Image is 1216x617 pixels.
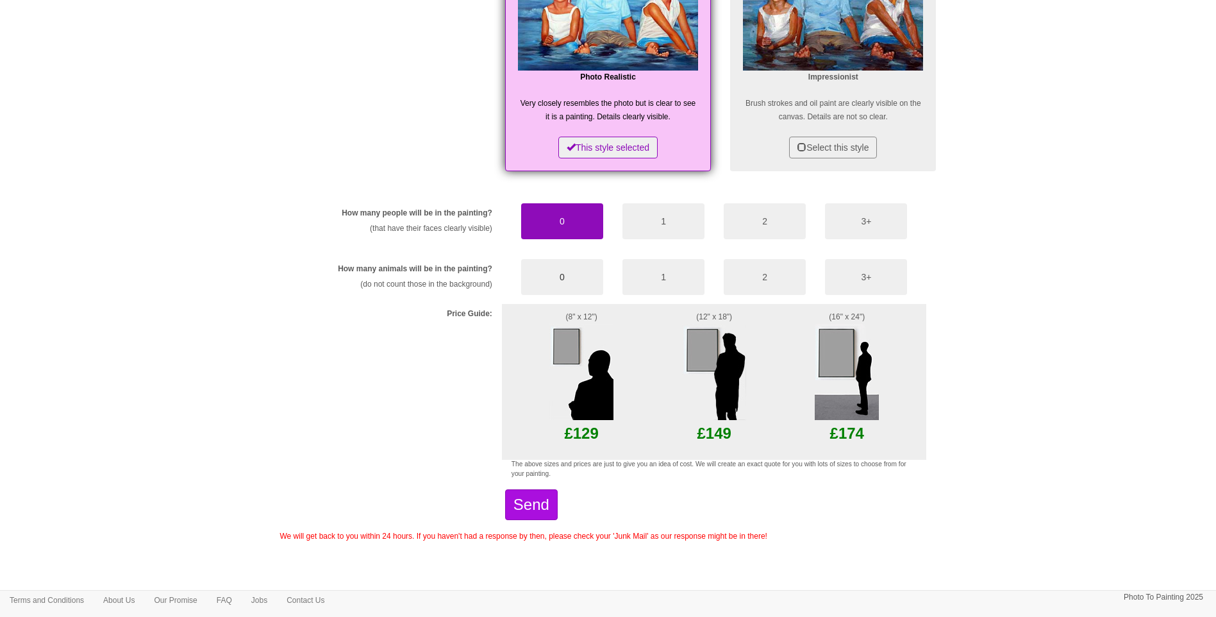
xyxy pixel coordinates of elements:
img: Example size of a large painting [815,324,879,420]
label: How many people will be in the painting? [342,208,492,219]
a: Contact Us [277,591,334,610]
a: Jobs [242,591,277,610]
p: We will get back to you within 24 hours. If you haven't had a response by then, please check your... [280,530,937,543]
p: (do not count those in the background) [299,278,492,291]
button: 3+ [825,203,907,239]
label: Price Guide: [447,308,492,319]
a: Our Promise [144,591,206,610]
button: 1 [622,259,704,295]
p: Brush strokes and oil paint are clearly visible on the canvas. Details are not so clear. [743,97,923,124]
button: This style selected [558,137,658,158]
p: (that have their faces clearly visible) [299,222,492,235]
p: £149 [670,420,758,447]
p: (16" x 24") [777,310,917,324]
p: (12" x 18") [670,310,758,324]
p: Photo Realistic [518,71,698,84]
a: About Us [94,591,144,610]
img: Example size of a Midi painting [682,324,746,420]
label: How many animals will be in the painting? [338,264,492,275]
button: 0 [521,259,603,295]
p: The above sizes and prices are just to give you an idea of cost. We will create an exact quote fo... [512,460,917,478]
button: 2 [724,259,806,295]
p: Impressionist [743,71,923,84]
button: 0 [521,203,603,239]
button: 2 [724,203,806,239]
p: £129 [512,420,652,447]
img: Example size of a small painting [549,324,613,420]
p: (8" x 12") [512,310,652,324]
button: Select this style [789,137,877,158]
button: 3+ [825,259,907,295]
p: Photo To Painting 2025 [1124,591,1203,604]
p: Very closely resembles the photo but is clear to see it is a painting. Details clearly visible. [518,97,698,124]
button: 1 [622,203,704,239]
button: Send [505,489,558,520]
p: £174 [777,420,917,447]
a: FAQ [207,591,242,610]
